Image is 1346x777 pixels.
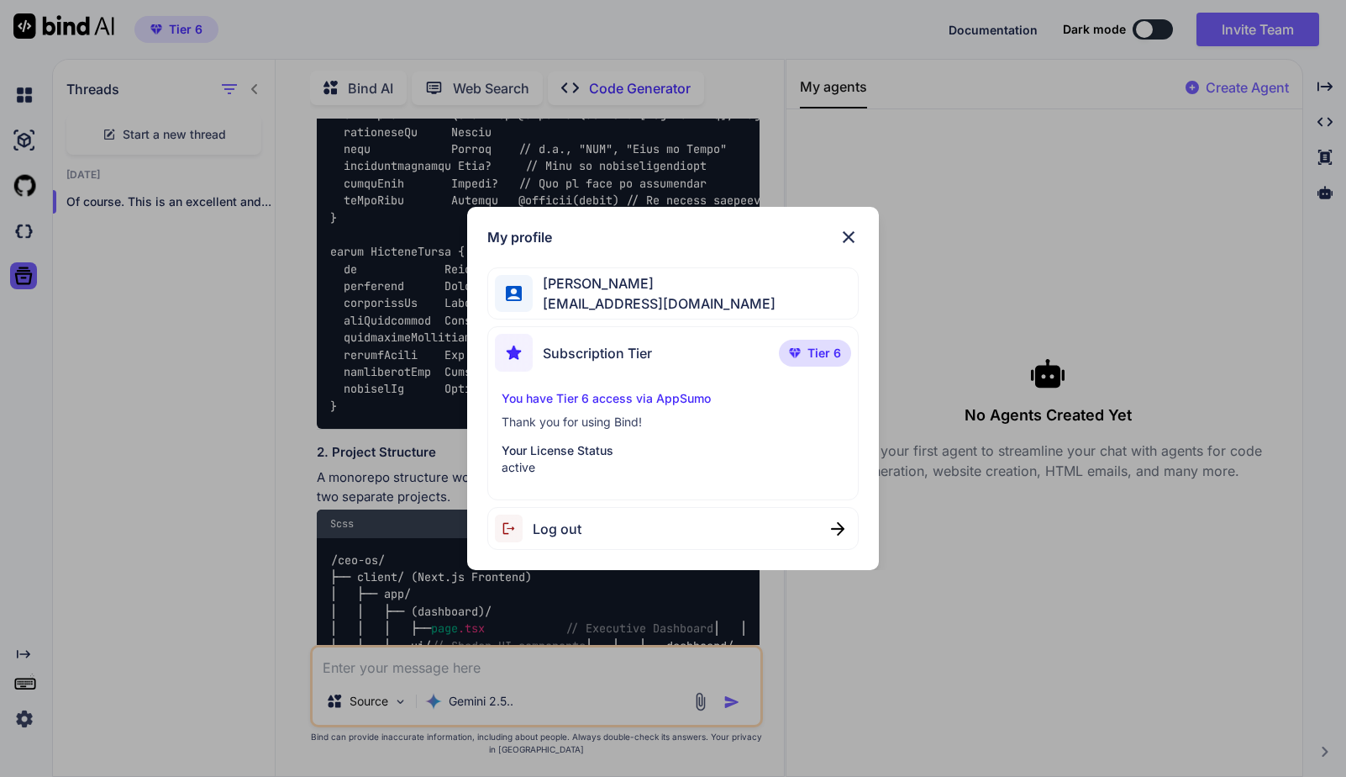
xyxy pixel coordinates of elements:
[502,442,844,459] p: Your License Status
[487,227,552,247] h1: My profile
[533,293,776,314] span: [EMAIL_ADDRESS][DOMAIN_NAME]
[495,334,533,372] img: subscription
[789,348,801,358] img: premium
[502,390,844,407] p: You have Tier 6 access via AppSumo
[543,343,652,363] span: Subscription Tier
[533,273,776,293] span: [PERSON_NAME]
[502,414,844,431] p: Thank you for using Bind!
[502,459,844,476] p: active
[495,515,533,542] img: logout
[831,522,844,536] img: close
[807,345,841,362] span: Tier 6
[533,519,581,539] span: Log out
[839,227,859,247] img: close
[506,286,522,302] img: profile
